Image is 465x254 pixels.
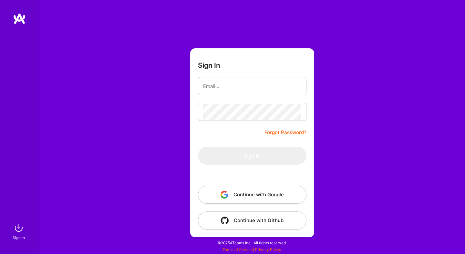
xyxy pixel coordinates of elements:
[255,247,281,252] a: Privacy Policy
[264,129,306,136] a: Forgot Password?
[221,217,229,224] img: icon
[198,186,306,204] button: Continue with Google
[13,13,26,24] img: logo
[198,61,220,69] h3: Sign In
[14,221,25,241] a: sign inSign In
[198,147,306,165] button: Sign In
[222,247,253,252] a: Terms of Service
[13,234,25,241] div: Sign In
[12,221,25,234] img: sign in
[222,247,281,252] span: |
[203,78,301,94] input: Email...
[198,211,306,230] button: Continue with Github
[221,191,228,199] img: icon
[39,235,465,251] div: © 2025 ATeams Inc., All rights reserved.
